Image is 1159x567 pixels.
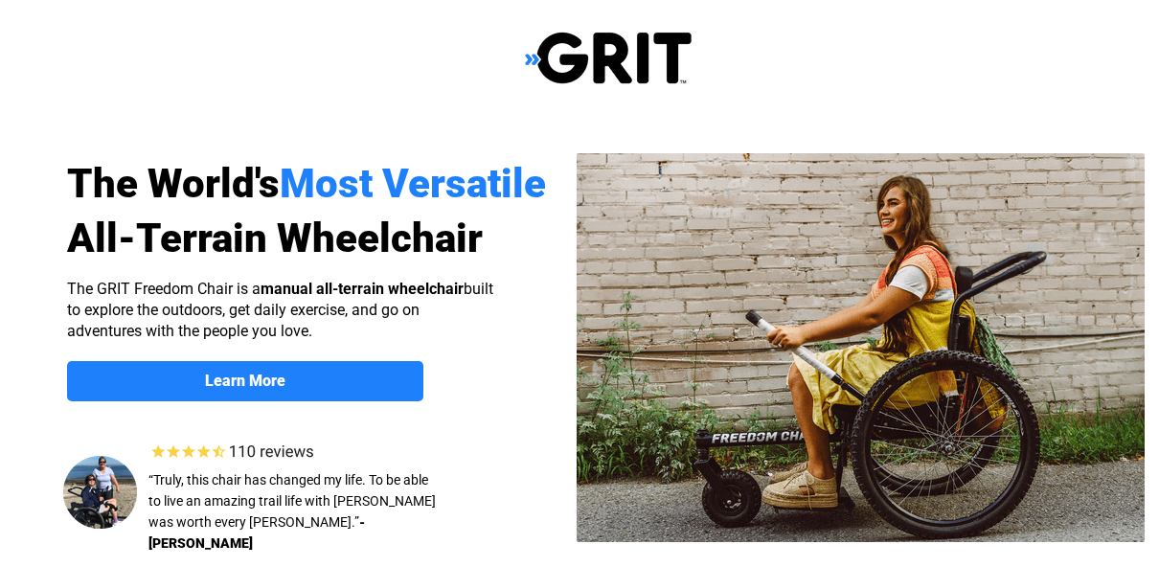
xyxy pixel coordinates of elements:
[67,280,493,340] span: The GRIT Freedom Chair is a built to explore the outdoors, get daily exercise, and go on adventur...
[280,160,546,207] span: Most Versatile
[67,215,483,261] span: All-Terrain Wheelchair
[67,160,280,207] span: The World's
[67,361,423,401] a: Learn More
[261,280,464,298] strong: manual all-terrain wheelchair
[205,372,285,390] strong: Learn More
[148,472,436,530] span: “Truly, this chair has changed my life. To be able to live an amazing trail life with [PERSON_NAM...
